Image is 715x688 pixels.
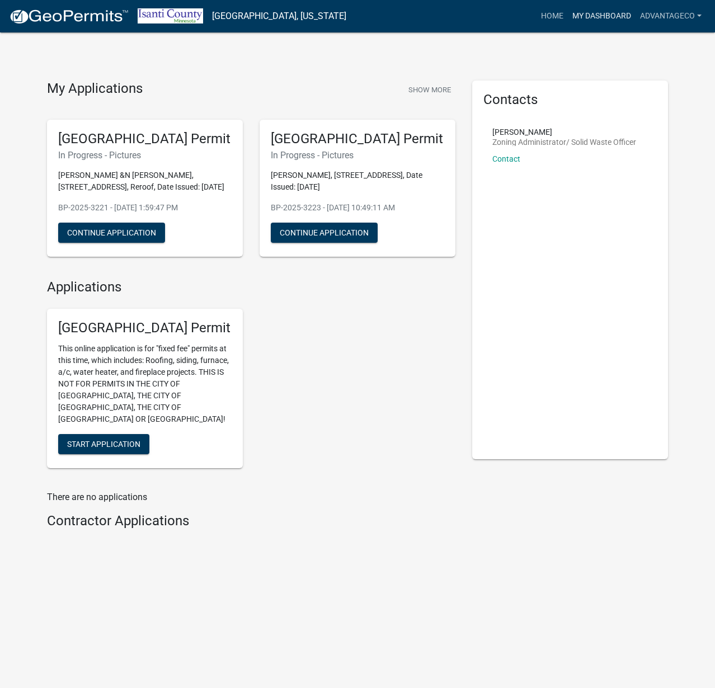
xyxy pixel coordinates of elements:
[58,202,232,214] p: BP-2025-3221 - [DATE] 1:59:47 PM
[58,343,232,425] p: This online application is for "fixed fee" permits at this time, which includes: Roofing, siding,...
[47,513,455,529] h4: Contractor Applications
[138,8,203,23] img: Isanti County, Minnesota
[271,150,444,161] h6: In Progress - Pictures
[483,92,657,108] h5: Contacts
[271,223,378,243] button: Continue Application
[492,138,636,146] p: Zoning Administrator/ Solid Waste Officer
[47,513,455,534] wm-workflow-list-section: Contractor Applications
[271,169,444,193] p: [PERSON_NAME], [STREET_ADDRESS], Date Issued: [DATE]
[58,320,232,336] h5: [GEOGRAPHIC_DATA] Permit
[47,279,455,477] wm-workflow-list-section: Applications
[47,81,143,97] h4: My Applications
[568,6,636,27] a: My Dashboard
[492,154,520,163] a: Contact
[58,223,165,243] button: Continue Application
[492,128,636,136] p: [PERSON_NAME]
[537,6,568,27] a: Home
[47,491,455,504] p: There are no applications
[58,169,232,193] p: [PERSON_NAME] &N [PERSON_NAME], [STREET_ADDRESS], Reroof, Date Issued: [DATE]
[47,279,455,295] h4: Applications
[58,131,232,147] h5: [GEOGRAPHIC_DATA] Permit
[58,150,232,161] h6: In Progress - Pictures
[636,6,706,27] a: AdvantageCo
[212,7,346,26] a: [GEOGRAPHIC_DATA], [US_STATE]
[271,202,444,214] p: BP-2025-3223 - [DATE] 10:49:11 AM
[58,434,149,454] button: Start Application
[404,81,455,99] button: Show More
[271,131,444,147] h5: [GEOGRAPHIC_DATA] Permit
[67,440,140,449] span: Start Application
